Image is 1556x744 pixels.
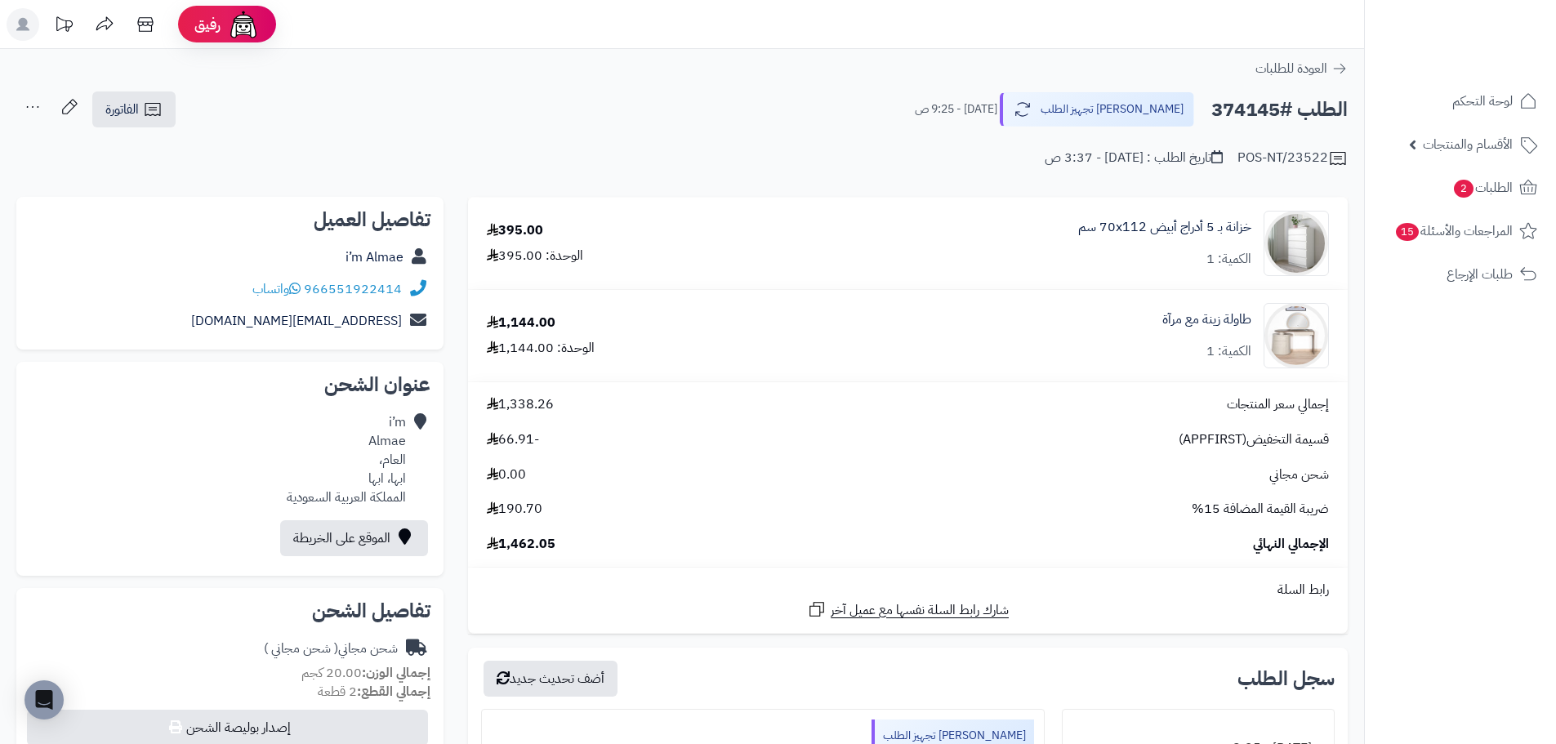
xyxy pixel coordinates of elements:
button: أضف تحديث جديد [484,661,617,697]
div: شحن مجاني [264,639,398,658]
div: Open Intercom Messenger [25,680,64,719]
div: رابط السلة [475,581,1341,599]
h2: تفاصيل العميل [29,210,430,229]
span: 15 [1396,223,1419,241]
span: 1,462.05 [487,535,555,554]
div: 395.00 [487,221,543,240]
a: لوحة التحكم [1375,82,1546,121]
a: طاولة زينة مع مرآة [1162,310,1251,329]
a: خزانة بـ 5 أدراج أبيض ‎70x112 سم‏ [1078,218,1251,237]
a: واتساب [252,279,301,299]
span: الإجمالي النهائي [1253,535,1329,554]
a: شارك رابط السلة نفسها مع عميل آخر [807,599,1009,620]
button: [PERSON_NAME] تجهيز الطلب [1000,92,1194,127]
span: الفاتورة [105,100,139,119]
span: لوحة التحكم [1452,90,1513,113]
span: طلبات الإرجاع [1447,263,1513,286]
a: i’m Almae [346,247,403,267]
small: 2 قطعة [318,682,430,702]
span: 1,338.26 [487,395,554,414]
span: 2 [1454,180,1474,198]
strong: إجمالي القطع: [357,682,430,702]
h2: عنوان الشحن [29,375,430,394]
span: العودة للطلبات [1255,59,1327,78]
div: الوحدة: 1,144.00 [487,339,595,358]
span: شارك رابط السلة نفسها مع عميل آخر [831,601,1009,620]
span: شحن مجاني [1269,466,1329,484]
div: i’m Almae العام، ابها، ابها المملكة العربية السعودية [287,413,406,506]
img: 1743838850-1-90x90.jpg [1264,303,1328,368]
div: تاريخ الطلب : [DATE] - 3:37 ص [1045,149,1223,167]
a: الفاتورة [92,91,176,127]
a: الموقع على الخريطة [280,520,428,556]
a: 966551922414 [304,279,402,299]
span: ( شحن مجاني ) [264,639,338,658]
span: المراجعات والأسئلة [1394,220,1513,243]
span: ضريبة القيمة المضافة 15% [1192,500,1329,519]
h2: تفاصيل الشحن [29,601,430,621]
a: [EMAIL_ADDRESS][DOMAIN_NAME] [191,311,402,331]
span: رفيق [194,15,221,34]
div: POS-NT/23522 [1237,149,1348,168]
a: العودة للطلبات [1255,59,1348,78]
div: الوحدة: 395.00 [487,247,583,265]
span: إجمالي سعر المنتجات [1227,395,1329,414]
small: [DATE] - 9:25 ص [915,101,997,118]
div: الكمية: 1 [1206,342,1251,361]
a: طلبات الإرجاع [1375,255,1546,294]
a: تحديثات المنصة [43,8,84,45]
div: الكمية: 1 [1206,250,1251,269]
a: الطلبات2 [1375,168,1546,207]
span: الطلبات [1452,176,1513,199]
span: 190.70 [487,500,542,519]
a: المراجعات والأسئلة15 [1375,212,1546,251]
span: -66.91 [487,430,539,449]
span: قسيمة التخفيض(APPFIRST) [1179,430,1329,449]
small: 20.00 كجم [301,663,430,683]
h3: سجل الطلب [1237,669,1335,688]
strong: إجمالي الوزن: [362,663,430,683]
img: logo-2.png [1445,46,1540,80]
img: 1747726680-1724661648237-1702540482953-8486464545656-90x90.jpg [1264,211,1328,276]
div: 1,144.00 [487,314,555,332]
span: 0.00 [487,466,526,484]
img: ai-face.png [227,8,260,41]
span: الأقسام والمنتجات [1423,133,1513,156]
h2: الطلب #374145 [1211,93,1348,127]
